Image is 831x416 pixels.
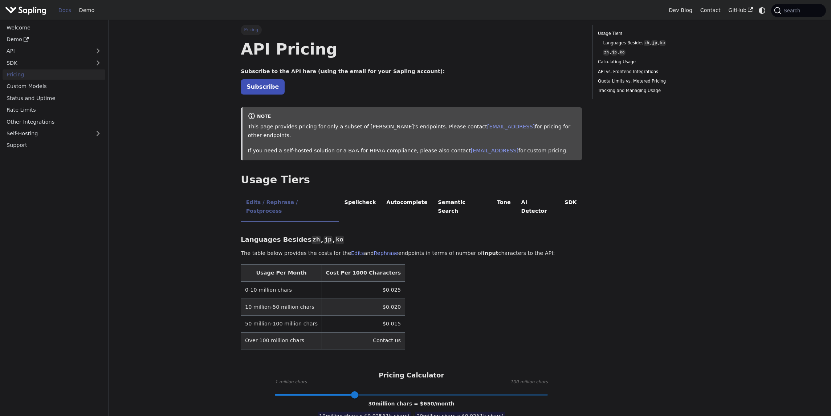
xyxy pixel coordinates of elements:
[241,265,322,282] th: Usage Per Month
[339,193,381,222] li: Spellcheck
[241,299,322,315] td: 10 million-50 million chars
[5,5,46,16] img: Sapling.ai
[91,46,105,56] button: Expand sidebar category 'API'
[492,193,516,222] li: Tone
[598,78,696,85] a: Quota Limits vs. Metered Pricing
[471,148,518,153] a: [EMAIL_ADDRESS]
[322,299,405,315] td: $0.020
[724,5,757,16] a: GitHub
[3,128,105,139] a: Self-Hosting
[379,371,444,380] h3: Pricing Calculator
[781,8,804,13] span: Search
[3,57,91,68] a: SDK
[241,193,339,222] li: Edits / Rephrase / Postprocess
[619,49,626,56] code: ko
[322,265,405,282] th: Cost Per 1000 Characters
[241,173,582,187] h2: Usage Tiers
[248,147,577,155] p: If you need a self-hosted solution or a BAA for HIPAA compliance, please also contact for custom ...
[771,4,826,17] button: Search (Command+K)
[487,124,535,129] a: [EMAIL_ADDRESS]
[241,25,582,35] nav: Breadcrumbs
[696,5,725,16] a: Contact
[598,68,696,75] a: API vs. Frontend Integrations
[335,236,344,244] code: ko
[598,87,696,94] a: Tracking and Managing Usage
[603,40,694,47] a: Languages Besideszh,jp,ko
[611,49,618,56] code: jp
[598,59,696,65] a: Calculating Usage
[241,249,582,258] p: The table below provides the costs for the and endpoints in terms of number of characters to the ...
[322,332,405,349] td: Contact us
[665,5,696,16] a: Dev Blog
[241,68,445,74] strong: Subscribe to the API here (using the email for your Sapling account):
[381,193,433,222] li: Autocomplete
[322,281,405,299] td: $0.025
[3,93,105,103] a: Status and Uptime
[598,30,696,37] a: Usage Tiers
[603,49,694,56] a: zh,jp,ko
[3,46,91,56] a: API
[91,57,105,68] button: Expand sidebar category 'SDK'
[510,379,548,386] span: 100 million chars
[241,332,322,349] td: Over 100 million chars
[75,5,98,16] a: Demo
[516,193,559,222] li: AI Detector
[3,140,105,151] a: Support
[351,250,364,256] a: Edits
[311,236,321,244] code: zh
[659,40,666,46] code: ko
[559,193,582,222] li: SDK
[603,49,610,56] code: zh
[3,22,105,33] a: Welcome
[644,40,650,46] code: zh
[322,316,405,332] td: $0.015
[3,69,105,80] a: Pricing
[3,105,105,115] a: Rate Limits
[241,316,322,332] td: 50 million-100 million chars
[241,236,582,244] h3: Languages Besides , ,
[3,116,105,127] a: Other Integrations
[323,236,333,244] code: jp
[374,250,398,256] a: Rephrase
[248,112,577,121] div: note
[433,193,492,222] li: Semantic Search
[368,401,455,407] span: 30 million chars = $ 650 /month
[241,25,261,35] span: Pricing
[3,81,105,92] a: Custom Models
[248,123,577,140] p: This page provides pricing for only a subset of [PERSON_NAME]'s endpoints. Please contact for pri...
[275,379,307,386] span: 1 million chars
[3,34,105,45] a: Demo
[241,79,285,94] a: Subscribe
[483,250,498,256] strong: input
[651,40,658,46] code: jp
[241,281,322,299] td: 0-10 million chars
[5,5,49,16] a: Sapling.aiSapling.ai
[241,39,582,59] h1: API Pricing
[54,5,75,16] a: Docs
[757,5,767,16] button: Switch between dark and light mode (currently system mode)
